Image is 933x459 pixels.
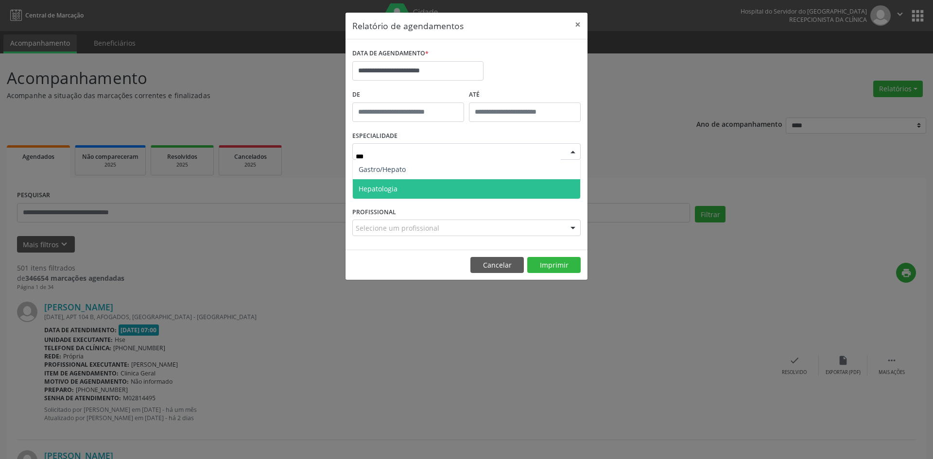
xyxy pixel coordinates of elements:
[352,129,397,144] label: ESPECIALIDADE
[352,204,396,220] label: PROFISSIONAL
[352,19,464,32] h5: Relatório de agendamentos
[359,165,406,174] span: Gastro/Hepato
[359,184,397,193] span: Hepatologia
[356,223,439,233] span: Selecione um profissional
[352,46,429,61] label: DATA DE AGENDAMENTO
[527,257,581,273] button: Imprimir
[470,257,524,273] button: Cancelar
[568,13,587,36] button: Close
[352,87,464,102] label: De
[469,87,581,102] label: ATÉ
